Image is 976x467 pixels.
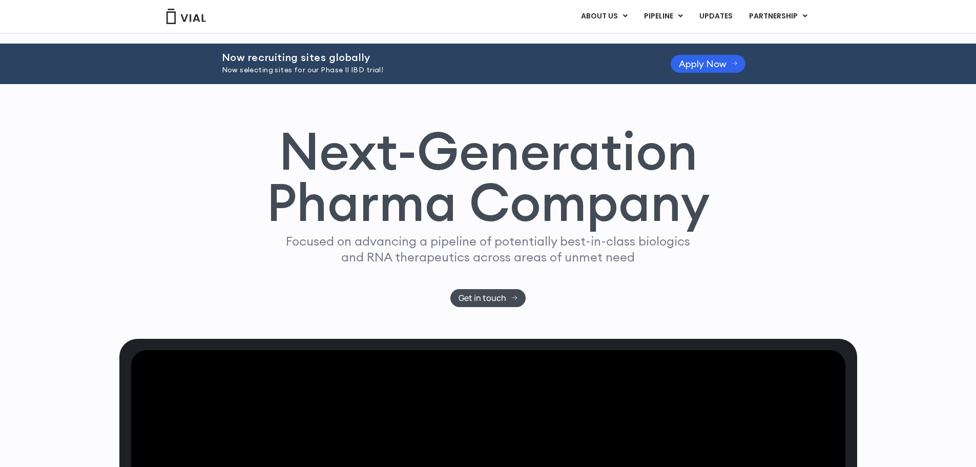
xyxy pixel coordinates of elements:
[282,233,695,265] p: Focused on advancing a pipeline of potentially best-in-class biologics and RNA therapeutics acros...
[671,55,746,73] a: Apply Now
[636,8,691,25] a: PIPELINEMenu Toggle
[450,289,526,307] a: Get in touch
[266,125,710,229] h1: Next-Generation Pharma Company
[691,8,740,25] a: UPDATES
[165,9,206,24] img: Vial Logo
[741,8,816,25] a: PARTNERSHIPMenu Toggle
[459,294,506,302] span: Get in touch
[222,52,645,63] h2: Now recruiting sites globally
[222,65,645,76] p: Now selecting sites for our Phase II IBD trial!
[679,60,726,68] span: Apply Now
[573,8,635,25] a: ABOUT USMenu Toggle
